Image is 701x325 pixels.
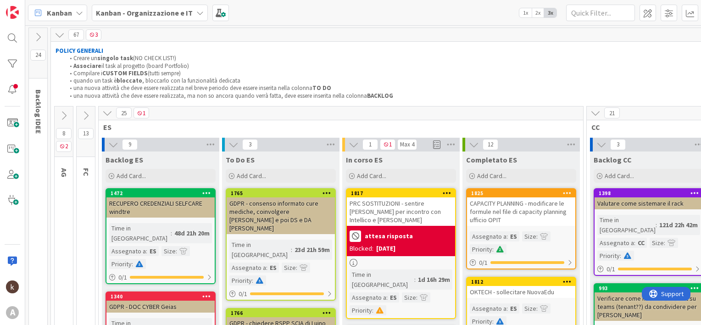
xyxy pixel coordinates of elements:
[6,6,19,19] img: Visit kanbanzone.com
[376,244,395,253] div: [DATE]
[97,54,133,62] strong: singolo task
[60,168,69,177] span: AG
[350,305,372,315] div: Priority
[536,231,538,241] span: :
[416,292,417,303] span: :
[380,139,395,150] span: 1
[111,293,215,300] div: 1340
[172,228,212,238] div: 48d 21h 20m
[111,190,215,196] div: 1472
[650,238,664,248] div: Size
[346,155,383,164] span: In corso ES
[536,303,538,314] span: :
[467,278,575,286] div: 1812
[350,244,373,253] div: Blocked:
[544,8,556,17] span: 3x
[312,84,331,92] strong: TO DO
[365,233,413,239] b: attesa risposta
[102,69,148,77] strong: CUSTOM FIELDS
[522,231,536,241] div: Size
[78,128,94,139] span: 13
[466,155,517,164] span: Completato ES
[351,190,455,196] div: 1817
[231,190,335,196] div: 1765
[106,292,215,313] div: 1340GDPR - DOC CYBER Geias
[357,172,386,180] span: Add Card...
[86,29,101,40] span: 3
[492,244,494,254] span: :
[96,8,193,17] b: Kanban - Organizzazione e IT
[56,128,72,139] span: 8
[227,309,335,317] div: 1766
[347,189,455,226] div: 1817PRC SOSTITUZIONI - sentire [PERSON_NAME] per incontro con Intellico e [PERSON_NAME]
[106,301,215,313] div: GDPR - DOC CYBER Geias
[118,273,127,282] span: 0 / 1
[350,292,386,303] div: Assegnato a
[470,231,506,241] div: Assegnato a
[386,292,388,303] span: :
[176,246,177,256] span: :
[519,8,532,17] span: 1x
[68,29,84,40] span: 67
[106,272,215,283] div: 0/1
[106,189,215,197] div: 1472
[471,190,575,196] div: 1825
[508,303,519,314] div: ES
[117,77,142,84] strong: bloccato
[597,238,634,248] div: Assegnato a
[282,263,296,273] div: Size
[350,269,414,290] div: Time in [GEOGRAPHIC_DATA]
[47,7,72,18] span: Kanban
[367,92,393,100] strong: BACKLOG
[19,1,42,12] span: Support
[56,141,72,152] span: 2
[362,139,378,150] span: 1
[106,189,215,218] div: 1472RECUPERO CREDENZIALI SELFCARE windtre
[171,228,172,238] span: :
[227,197,335,234] div: GDPR - consenso informato cure mediche, coinvolgere [PERSON_NAME] e poi DS e DA [PERSON_NAME]
[657,220,700,230] div: 121d 22h 42m
[227,288,335,300] div: 0/1
[146,246,147,256] span: :
[109,259,132,269] div: Priority
[237,172,266,180] span: Add Card...
[6,306,19,319] div: A
[116,107,132,118] span: 25
[122,139,138,150] span: 9
[471,279,575,285] div: 1812
[106,197,215,218] div: RECUPERO CREDENZIALI SELFCARE windtre
[227,189,335,234] div: 1765GDPR - consenso informato cure mediche, coinvolgere [PERSON_NAME] e poi DS e DA [PERSON_NAME]
[30,50,46,61] span: 24
[266,263,267,273] span: :
[82,168,91,176] span: FC
[106,155,143,164] span: Backlog ES
[239,289,247,299] span: 0 / 1
[402,292,416,303] div: Size
[109,223,171,243] div: Time in [GEOGRAPHIC_DATA]
[132,259,133,269] span: :
[252,275,253,286] span: :
[604,107,620,118] span: 21
[296,263,297,273] span: :
[508,231,519,241] div: ES
[347,189,455,197] div: 1817
[532,8,544,17] span: 2x
[610,139,626,150] span: 3
[242,139,258,150] span: 3
[470,303,506,314] div: Assegnato a
[467,286,575,298] div: OKTECH - sollecitare NuovaEdu
[506,231,508,241] span: :
[479,258,488,268] span: 0 / 1
[594,155,632,164] span: Backlog CC
[477,172,506,180] span: Add Card...
[103,123,572,132] span: ES
[291,245,292,255] span: :
[400,142,414,147] div: Max 4
[522,303,536,314] div: Size
[229,275,252,286] div: Priority
[620,251,621,261] span: :
[467,257,575,269] div: 0/1
[109,246,146,256] div: Assegnato a
[267,263,279,273] div: ES
[229,240,291,260] div: Time in [GEOGRAPHIC_DATA]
